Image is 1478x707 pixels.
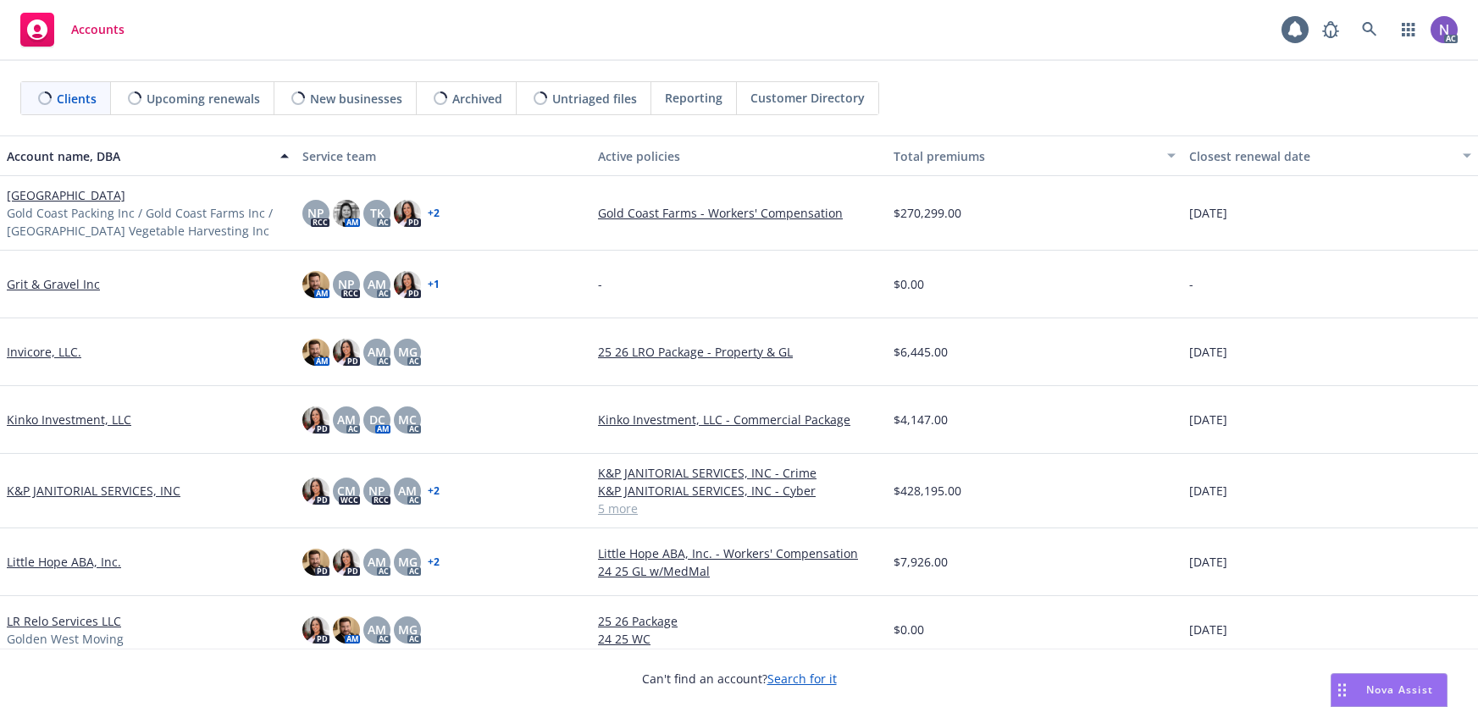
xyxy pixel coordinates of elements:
[642,670,837,688] span: Can't find an account?
[1189,343,1227,361] span: [DATE]
[7,186,125,204] a: [GEOGRAPHIC_DATA]
[302,406,329,434] img: photo
[1353,13,1387,47] a: Search
[887,135,1182,176] button: Total premiums
[1189,482,1227,500] span: [DATE]
[894,275,924,293] span: $0.00
[598,411,880,428] a: Kinko Investment, LLC - Commercial Package
[428,208,440,218] a: + 2
[894,482,961,500] span: $428,195.00
[398,411,417,428] span: MC
[598,544,880,562] a: Little Hope ABA, Inc. - Workers' Compensation
[394,200,421,227] img: photo
[71,23,125,36] span: Accounts
[368,275,386,293] span: AM
[398,621,418,638] span: MG
[7,630,124,648] span: Golden West Moving
[1189,204,1227,222] span: [DATE]
[7,612,121,630] a: LR Relo Services LLC
[333,616,360,643] img: photo
[1189,553,1227,571] span: [DATE]
[1189,411,1227,428] span: [DATE]
[598,562,880,580] a: 24 25 GL w/MedMal
[310,90,402,108] span: New businesses
[894,343,948,361] span: $6,445.00
[370,204,385,222] span: TK
[7,147,270,165] div: Account name, DBA
[767,671,837,687] a: Search for it
[337,411,356,428] span: AM
[302,616,329,643] img: photo
[598,275,602,293] span: -
[598,482,880,500] a: K&P JANITORIAL SERVICES, INC - Cyber
[1431,16,1458,43] img: photo
[302,271,329,298] img: photo
[337,482,356,500] span: CM
[338,275,355,293] span: NP
[598,630,880,648] a: 24 25 WC
[665,89,722,107] span: Reporting
[1331,674,1353,706] div: Drag to move
[1331,673,1448,707] button: Nova Assist
[428,279,440,290] a: + 1
[398,553,418,571] span: MG
[598,343,880,361] a: 25 26 LRO Package - Property & GL
[302,339,329,366] img: photo
[7,204,289,240] span: Gold Coast Packing Inc / Gold Coast Farms Inc / [GEOGRAPHIC_DATA] Vegetable Harvesting Inc
[7,343,81,361] a: Invicore, LLC.
[7,275,100,293] a: Grit & Gravel Inc
[894,621,924,638] span: $0.00
[1366,682,1433,697] span: Nova Assist
[894,204,961,222] span: $270,299.00
[369,411,385,428] span: DC
[57,90,97,108] span: Clients
[398,343,418,361] span: MG
[333,200,360,227] img: photo
[1189,621,1227,638] span: [DATE]
[598,147,880,165] div: Active policies
[394,271,421,298] img: photo
[14,6,131,53] a: Accounts
[452,90,502,108] span: Archived
[894,553,948,571] span: $7,926.00
[1189,147,1453,165] div: Closest renewal date
[147,90,260,108] span: Upcoming renewals
[368,621,386,638] span: AM
[302,147,584,165] div: Service team
[1314,13,1348,47] a: Report a Bug
[428,557,440,567] a: + 2
[591,135,887,176] button: Active policies
[302,549,329,576] img: photo
[7,482,180,500] a: K&P JANITORIAL SERVICES, INC
[307,204,324,222] span: NP
[7,553,121,571] a: Little Hope ABA, Inc.
[598,464,880,482] a: K&P JANITORIAL SERVICES, INC - Crime
[1182,135,1478,176] button: Closest renewal date
[368,553,386,571] span: AM
[333,339,360,366] img: photo
[302,478,329,505] img: photo
[368,482,385,500] span: NP
[368,343,386,361] span: AM
[598,612,880,630] a: 25 26 Package
[598,204,880,222] a: Gold Coast Farms - Workers' Compensation
[428,486,440,496] a: + 2
[894,411,948,428] span: $4,147.00
[598,500,880,517] a: 5 more
[333,549,360,576] img: photo
[1189,275,1193,293] span: -
[398,482,417,500] span: AM
[7,411,131,428] a: Kinko Investment, LLC
[552,90,637,108] span: Untriaged files
[750,89,865,107] span: Customer Directory
[894,147,1157,165] div: Total premiums
[296,135,591,176] button: Service team
[1392,13,1425,47] a: Switch app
